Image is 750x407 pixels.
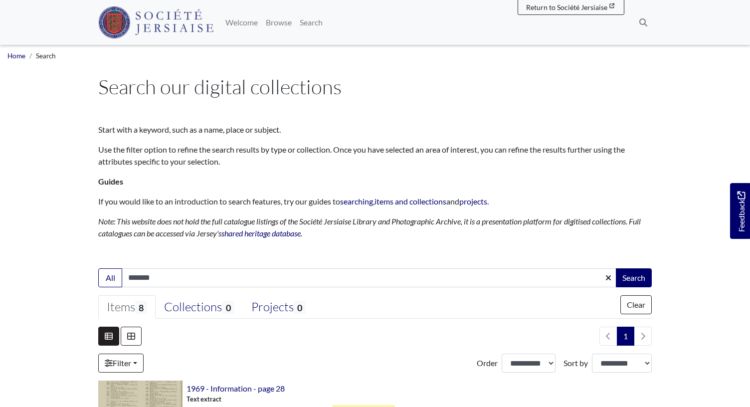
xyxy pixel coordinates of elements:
a: Filter [98,354,144,373]
a: Société Jersiaise logo [98,4,213,41]
span: Search [36,52,56,60]
span: Text extract [187,395,221,404]
span: Feedback [735,192,747,232]
nav: pagination [595,327,652,346]
p: Start with a keyword, such as a name, place or subject. [98,124,652,136]
label: Order [477,357,498,369]
a: projects [459,197,487,206]
h1: Search our digital collections [98,75,652,99]
button: All [98,268,122,287]
div: Collections [164,300,234,315]
a: Search [296,12,327,32]
a: items and collections [375,197,446,206]
p: Use the filter option to refine the search results by type or collection. Once you have selected ... [98,144,652,168]
input: Enter one or more search terms... [122,268,617,287]
span: Goto page 1 [617,327,634,346]
div: Projects [251,300,306,315]
a: Welcome [221,12,262,32]
a: Home [7,52,25,60]
img: Société Jersiaise [98,6,213,38]
a: shared heritage database [221,228,301,238]
strong: Guides [98,177,123,186]
div: Items [107,300,147,315]
span: Return to Société Jersiaise [526,3,607,11]
button: Clear [620,295,652,314]
a: searching [340,197,373,206]
button: Search [616,268,652,287]
span: 0 [294,301,306,314]
p: If you would like to an introduction to search features, try our guides to , and . [98,196,652,207]
span: 0 [222,301,234,314]
a: 1969 - Information - page 28 [187,384,285,393]
li: Previous page [599,327,617,346]
a: Would you like to provide feedback? [730,183,750,239]
label: Sort by [563,357,588,369]
span: 8 [135,301,147,314]
em: Note: This website does not hold the full catalogue listings of the Société Jersiaise Library and... [98,216,641,238]
a: Browse [262,12,296,32]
